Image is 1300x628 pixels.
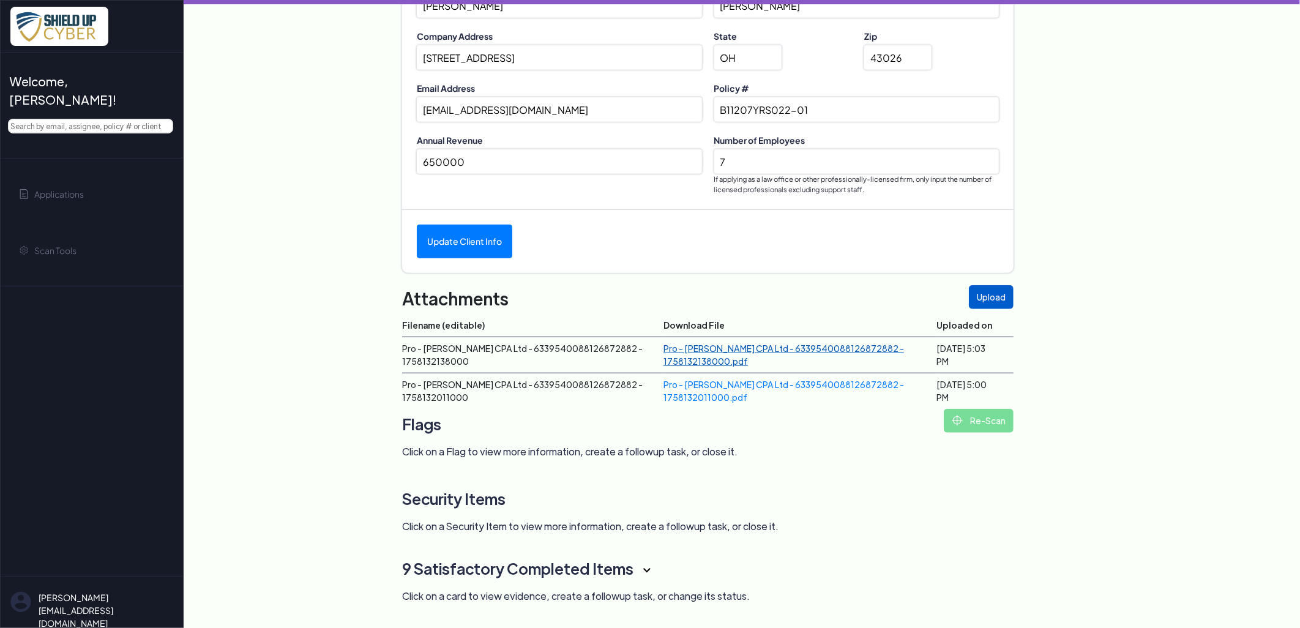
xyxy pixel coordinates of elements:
[969,285,1014,309] div: Upload
[663,314,937,337] th: Download File
[937,373,1014,409] td: [DATE] 5:00 PM
[952,415,963,426] img: rescan-icon.svg
[402,589,952,604] p: Click on a card to view evidence, create a followup task, or change its status.
[10,173,173,215] a: Applications
[714,149,999,174] input: Number of Employees
[19,189,29,199] img: application-icon.svg
[714,30,849,43] label: State
[937,314,1014,337] th: Uploaded on
[417,134,702,147] label: Annual Revenue
[714,45,782,70] input: State
[10,591,31,613] img: su-uw-user-icon.svg
[643,567,651,574] img: dropdown-arrow.svg
[944,409,1014,433] button: Re-Scan
[417,225,512,258] button: Update Client Info
[10,7,108,46] img: x7pemu0IxLxkcbZJZdzx2HwkaHwO9aaLS0XkQIJL.png
[34,188,84,201] span: Applications
[714,174,999,195] small: If applying as a law office or other professionally-licensed firm, only input the number of licen...
[402,484,1014,514] h3: Security Items
[402,378,644,404] div: Pro - [PERSON_NAME] CPA Ltd - 6339540088126872882 - 1758132011000
[402,314,663,337] th: Filename (editable)
[417,30,702,43] label: Company Address
[9,72,163,109] span: Welcome, [PERSON_NAME]!
[714,134,999,147] label: Number of Employees
[417,149,702,174] input: Annual Revenue
[402,285,1014,311] div: Attachments
[8,119,173,133] input: Search by email, assignee, policy # or client
[19,245,29,255] img: gear-icon.svg
[663,379,904,403] a: Pro - [PERSON_NAME] CPA Ltd - 6339540088126872882 - 1758132011000.pdf
[402,409,1014,439] h3: Flags
[10,230,173,271] a: Scan Tools
[714,82,999,95] label: Policy #
[402,342,644,368] div: Pro - [PERSON_NAME] CPA Ltd - 6339540088126872882 - 1758132138000
[417,82,702,95] label: Email Address
[714,97,999,122] input: Policy Number
[864,30,999,43] label: Zip
[417,45,702,70] input: Company Address
[1239,569,1300,628] iframe: Chat Widget
[402,444,1014,459] p: Click on a Flag to view more information, create a followup task, or close it.
[34,244,77,257] span: Scan Tools
[402,553,952,584] h3: 9 Satisfactory Completed Items
[937,337,1014,373] td: [DATE] 5:03 PM
[417,97,702,122] input: email address
[663,343,904,367] a: Pro - [PERSON_NAME] CPA Ltd - 6339540088126872882 - 1758132138000.pdf
[402,519,1014,534] p: Click on a Security Item to view more information, create a followup task, or close it.
[864,45,932,70] input: Zip
[10,67,173,114] a: Welcome, [PERSON_NAME]!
